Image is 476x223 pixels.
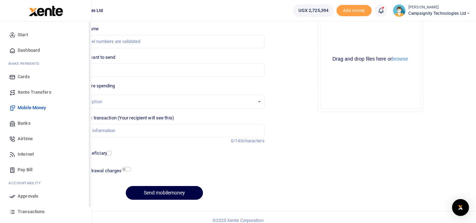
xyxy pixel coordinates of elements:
div: File Uploader [317,6,423,112]
span: Cards [18,73,30,80]
input: MTN & Airtel numbers are validated [64,35,264,48]
div: Drag and drop files here or [321,56,420,62]
span: Dashboard [18,47,40,54]
a: Mobile Money [6,100,86,116]
div: Open Intercom Messenger [452,199,469,216]
a: Banks [6,116,86,131]
a: Pay Bill [6,162,86,178]
small: [PERSON_NAME] [408,5,470,11]
a: Internet [6,147,86,162]
span: Airtime [18,135,33,142]
span: Pay Bill [18,166,32,173]
a: Add money [336,7,372,13]
span: Xente Transfers [18,89,51,96]
a: Dashboard [6,43,86,58]
span: Campaignity Technologies Ltd [408,10,470,17]
li: Ac [6,178,86,188]
img: logo-large [29,6,63,16]
li: Toup your wallet [336,5,372,17]
a: Cards [6,69,86,85]
a: UGX 2,725,394 [293,4,334,17]
a: Transactions [6,204,86,219]
span: characters [243,138,265,143]
span: Mobile Money [18,104,46,111]
a: profile-user [PERSON_NAME] Campaignity Technologies Ltd [393,4,470,17]
a: Start [6,27,86,43]
a: Airtime [6,131,86,147]
h6: Include withdrawal charges [65,168,128,174]
li: M [6,58,86,69]
span: Internet [18,151,34,158]
a: logo-small logo-large logo-large [28,8,63,13]
a: Approvals [6,188,86,204]
li: Wallet ballance [290,4,336,17]
span: Transactions [18,208,45,215]
span: Approvals [18,193,38,200]
div: Select an option [69,98,254,105]
img: profile-user [393,4,406,17]
span: UGX 2,725,394 [298,7,328,14]
input: Enter extra information [64,124,264,137]
span: 0/140 [231,138,243,143]
input: UGX [64,63,264,77]
span: Banks [18,120,31,127]
span: Add money [336,5,372,17]
a: Xente Transfers [6,85,86,100]
button: browse [392,56,408,61]
button: Send mobilemoney [126,186,203,200]
span: Start [18,31,28,38]
span: ake Payments [12,61,39,66]
label: Memo for this transaction (Your recipient will see this) [64,114,174,122]
span: countability [14,180,41,186]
